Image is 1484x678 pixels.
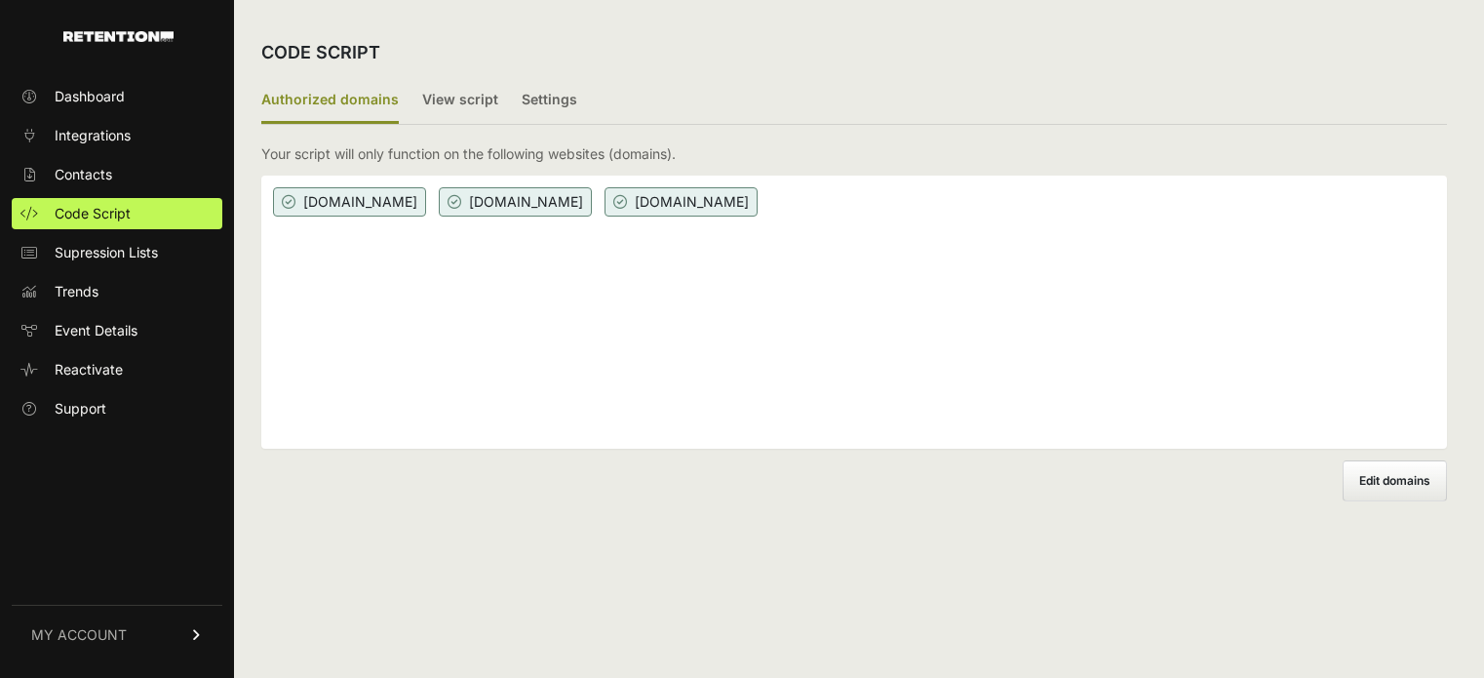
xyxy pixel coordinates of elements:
[55,321,137,340] span: Event Details
[55,399,106,419] span: Support
[12,276,222,307] a: Trends
[522,78,577,124] label: Settings
[12,159,222,190] a: Contacts
[55,204,131,223] span: Code Script
[605,187,758,217] span: [DOMAIN_NAME]
[273,187,426,217] span: [DOMAIN_NAME]
[12,81,222,112] a: Dashboard
[55,360,123,379] span: Reactivate
[422,78,498,124] label: View script
[261,144,676,164] p: Your script will only function on the following websites (domains).
[55,165,112,184] span: Contacts
[55,126,131,145] span: Integrations
[12,605,222,664] a: MY ACCOUNT
[12,237,222,268] a: Supression Lists
[12,315,222,346] a: Event Details
[439,187,592,217] span: [DOMAIN_NAME]
[12,354,222,385] a: Reactivate
[55,243,158,262] span: Supression Lists
[261,78,399,124] label: Authorized domains
[261,39,380,66] h2: CODE SCRIPT
[63,31,174,42] img: Retention.com
[31,625,127,645] span: MY ACCOUNT
[12,120,222,151] a: Integrations
[55,282,98,301] span: Trends
[55,87,125,106] span: Dashboard
[12,393,222,424] a: Support
[1359,473,1430,488] span: Edit domains
[12,198,222,229] a: Code Script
